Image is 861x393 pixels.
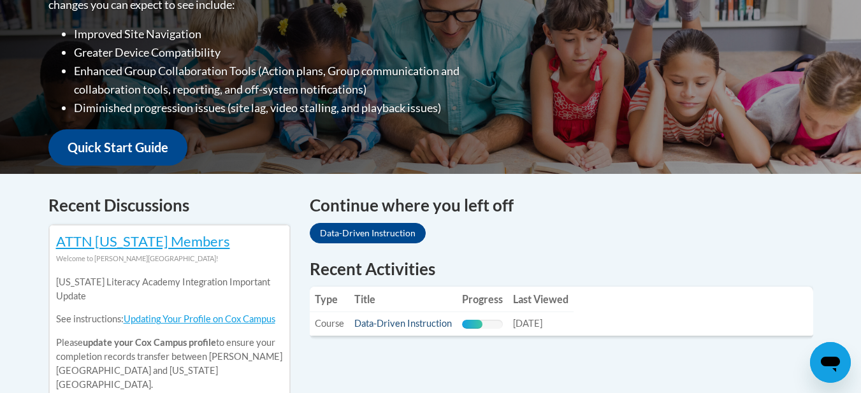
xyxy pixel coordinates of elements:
[310,193,813,218] h4: Continue where you left off
[56,275,283,303] p: [US_STATE] Literacy Academy Integration Important Update
[315,318,344,329] span: Course
[83,337,216,348] b: update your Cox Campus profile
[56,312,283,326] p: See instructions:
[48,129,187,166] a: Quick Start Guide
[310,287,349,312] th: Type
[74,25,510,43] li: Improved Site Navigation
[354,318,452,329] a: Data-Driven Instruction
[508,287,574,312] th: Last Viewed
[513,318,542,329] span: [DATE]
[310,223,426,243] a: Data-Driven Instruction
[48,193,291,218] h4: Recent Discussions
[74,62,510,99] li: Enhanced Group Collaboration Tools (Action plans, Group communication and collaboration tools, re...
[56,252,283,266] div: Welcome to [PERSON_NAME][GEOGRAPHIC_DATA]!
[56,232,230,250] a: ATTN [US_STATE] Members
[74,99,510,117] li: Diminished progression issues (site lag, video stalling, and playback issues)
[457,287,508,312] th: Progress
[349,287,457,312] th: Title
[124,313,275,324] a: Updating Your Profile on Cox Campus
[310,257,813,280] h1: Recent Activities
[810,342,851,383] iframe: Button to launch messaging window
[462,320,482,329] div: Progress, %
[74,43,510,62] li: Greater Device Compatibility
